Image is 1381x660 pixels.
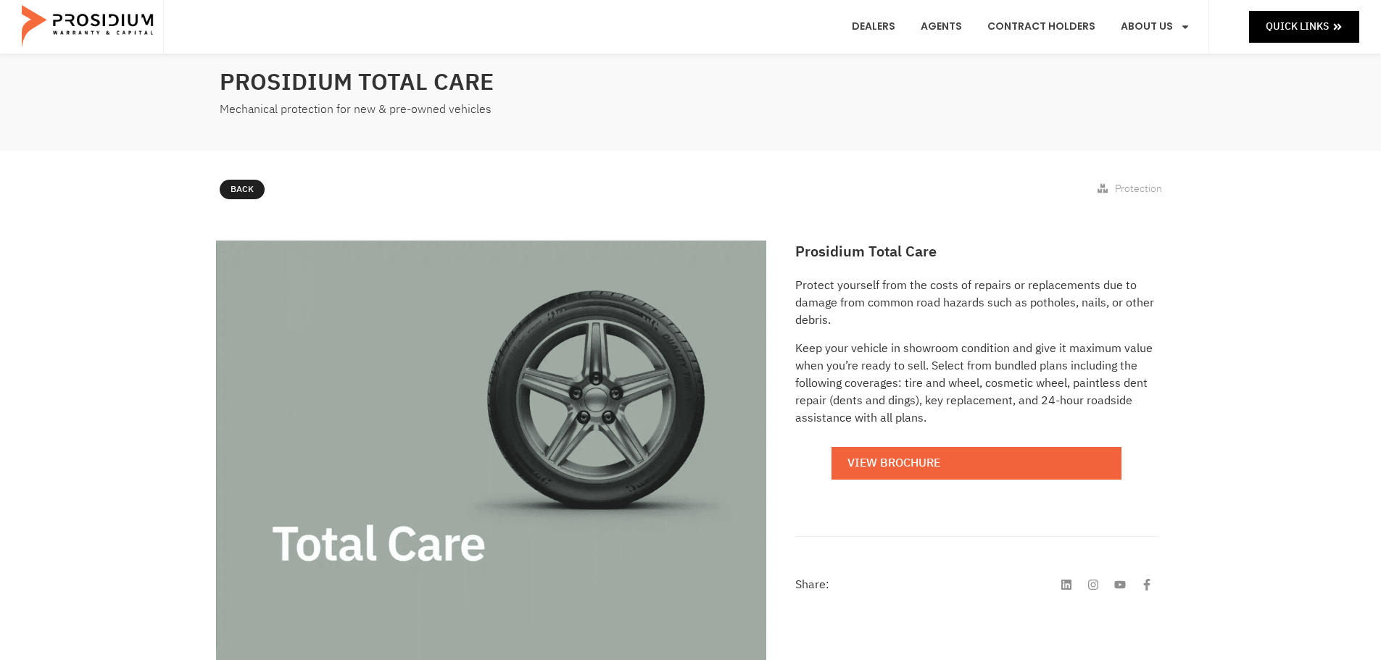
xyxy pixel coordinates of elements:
[231,182,254,198] span: Back
[795,579,829,590] h4: Share:
[795,340,1158,427] p: Keep your vehicle in showroom condition and give it maximum value when you’re ready to sell. Sele...
[220,99,684,120] div: Mechanical protection for new & pre-owned vehicles
[1266,17,1329,35] span: Quick Links
[795,277,1158,329] p: Protect yourself from the costs of repairs or replacements due to damage from common road hazards...
[220,64,684,99] h2: Prosidium Total Care
[1249,11,1359,42] a: Quick Links
[1115,181,1162,196] span: Protection
[831,447,1121,480] a: View Brochure
[220,180,265,200] a: Back
[795,241,1158,262] h2: Prosidium Total Care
